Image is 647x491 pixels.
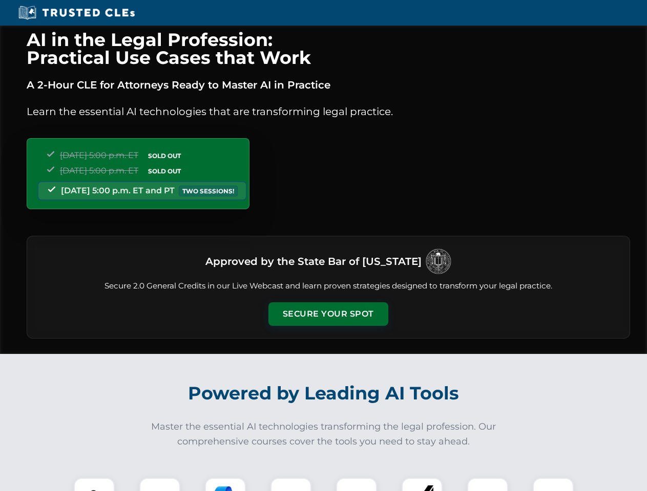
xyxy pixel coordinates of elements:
h2: Powered by Leading AI Tools [40,375,608,411]
img: Trusted CLEs [15,5,138,20]
p: A 2-Hour CLE for Attorneys Ready to Master AI in Practice [27,77,630,93]
p: Learn the essential AI technologies that are transforming legal practice. [27,103,630,120]
span: SOLD OUT [144,150,184,161]
button: Secure Your Spot [268,302,388,326]
p: Secure 2.0 General Credits in our Live Webcast and learn proven strategies designed to transform ... [39,280,617,292]
p: Master the essential AI technologies transforming the legal profession. Our comprehensive courses... [144,419,503,449]
span: SOLD OUT [144,166,184,176]
img: Logo [426,249,451,274]
h3: Approved by the State Bar of [US_STATE] [205,252,422,271]
span: [DATE] 5:00 p.m. ET [60,150,138,160]
span: [DATE] 5:00 p.m. ET [60,166,138,175]
h1: AI in the Legal Profession: Practical Use Cases that Work [27,31,630,66]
